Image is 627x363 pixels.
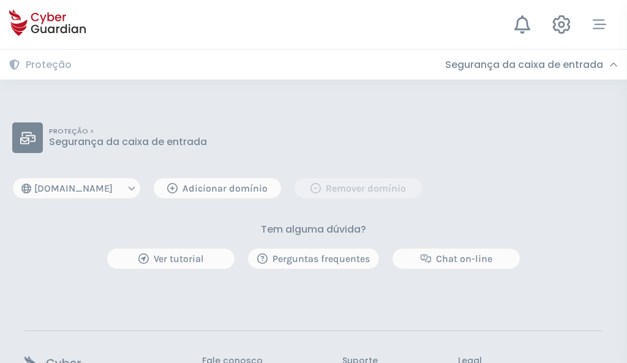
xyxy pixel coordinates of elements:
button: Perguntas frequentes [247,248,380,269]
p: Segurança da caixa de entrada [49,136,207,148]
button: Adicionar domínio [153,178,282,199]
p: PROTEÇÃO > [49,127,207,136]
div: Perguntas frequentes [257,252,370,266]
div: Ver tutorial [116,252,225,266]
button: Chat on-line [392,248,520,269]
div: Chat on-line [402,252,511,266]
button: Ver tutorial [107,248,235,269]
div: Remover domínio [304,181,413,196]
h3: Segurança da caixa de entrada [445,59,603,71]
h3: Proteção [26,59,72,71]
button: Remover domínio [294,178,422,199]
div: Segurança da caixa de entrada [445,59,618,71]
h3: Tem alguma dúvida? [261,223,366,236]
div: Adicionar domínio [163,181,272,196]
